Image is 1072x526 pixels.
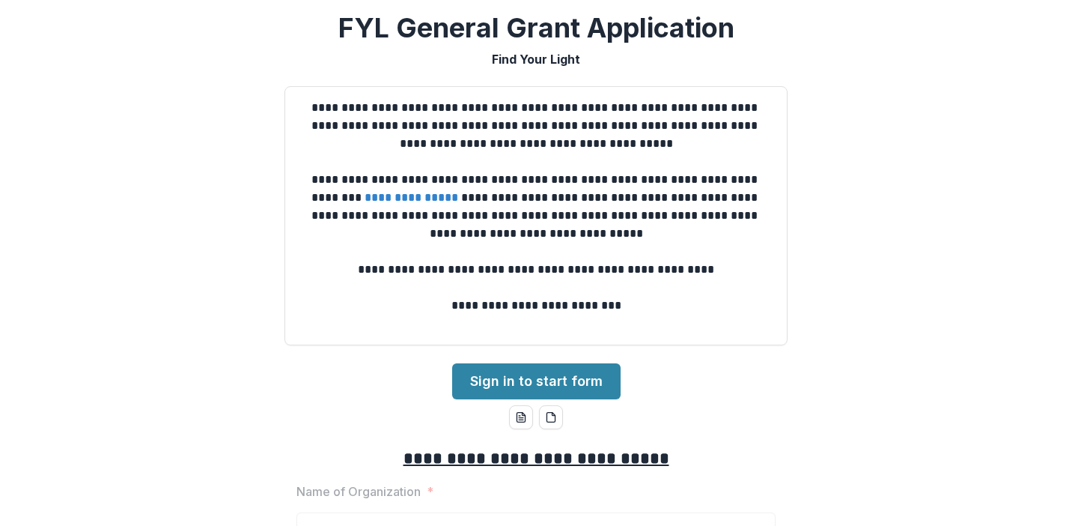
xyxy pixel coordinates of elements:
p: Find Your Light [492,50,580,68]
p: Name of Organization [296,483,421,501]
button: pdf-download [539,405,563,429]
button: word-download [509,405,533,429]
a: Sign in to start form [452,363,621,399]
h2: FYL General Grant Application [338,12,734,44]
